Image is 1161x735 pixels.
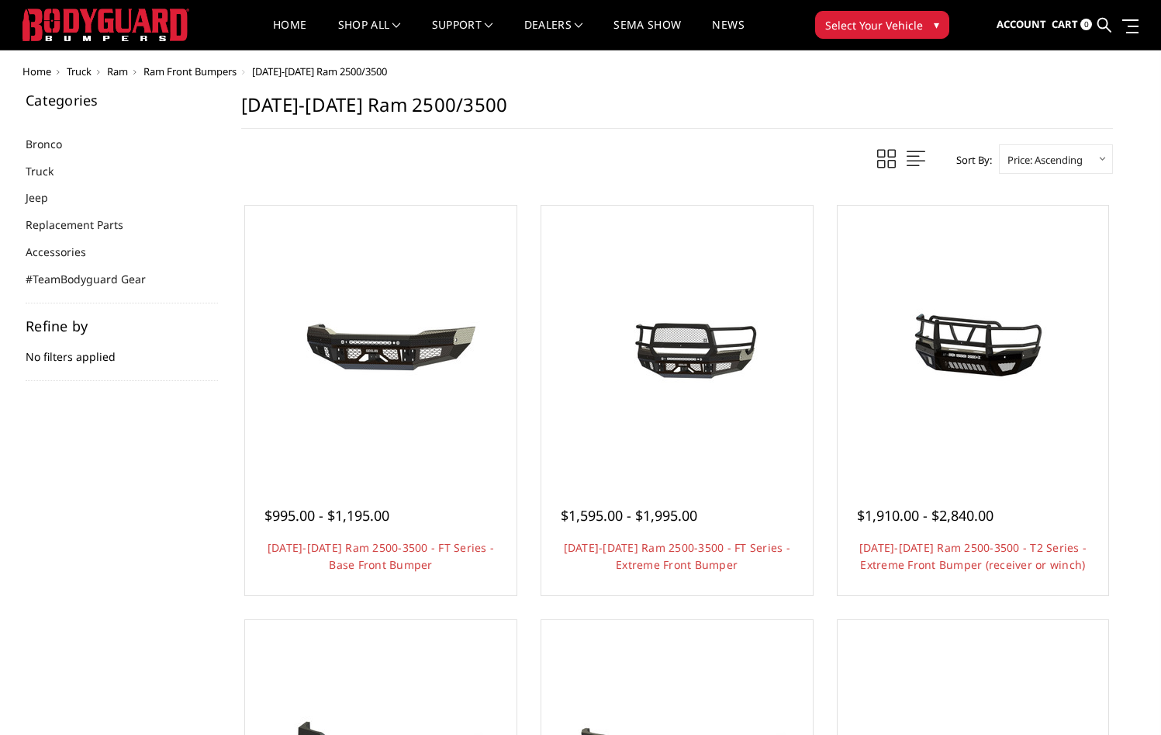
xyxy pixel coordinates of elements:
h5: Categories [26,93,218,107]
label: Sort By: [948,148,992,172]
a: 2019-2025 Ram 2500-3500 - FT Series - Base Front Bumper [249,210,513,473]
a: shop all [338,19,401,50]
a: Cart 0 [1052,4,1092,46]
h1: [DATE]-[DATE] Ram 2500/3500 [241,93,1113,129]
div: No filters applied [26,319,218,381]
a: Home [22,64,51,78]
img: BODYGUARD BUMPERS [22,9,189,41]
a: Truck [26,163,73,179]
a: #TeamBodyguard Gear [26,271,165,287]
span: $995.00 - $1,195.00 [264,506,389,525]
span: $1,910.00 - $2,840.00 [857,506,993,525]
a: Support [432,19,493,50]
a: Ram Front Bumpers [143,64,237,78]
a: News [712,19,744,50]
a: Home [273,19,306,50]
a: Jeep [26,189,67,206]
a: Dealers [524,19,583,50]
span: ▾ [934,16,939,33]
a: Replacement Parts [26,217,143,233]
a: 2019-2025 Ram 2500-3500 - T2 Series - Extreme Front Bumper (receiver or winch) 2019-2025 Ram 2500... [841,210,1105,473]
span: Account [997,17,1046,31]
a: SEMA Show [613,19,681,50]
a: Accessories [26,244,105,260]
a: Account [997,4,1046,46]
span: Select Your Vehicle [825,17,923,33]
span: $1,595.00 - $1,995.00 [561,506,697,525]
span: 0 [1080,19,1092,30]
a: Truck [67,64,92,78]
a: Bronco [26,136,81,152]
h5: Refine by [26,319,218,333]
a: 2019-2025 Ram 2500-3500 - FT Series - Extreme Front Bumper 2019-2025 Ram 2500-3500 - FT Series - ... [545,210,809,473]
a: [DATE]-[DATE] Ram 2500-3500 - FT Series - Base Front Bumper [268,540,494,572]
img: 2019-2025 Ram 2500-3500 - T2 Series - Extreme Front Bumper (receiver or winch) [848,283,1097,400]
img: 2019-2025 Ram 2500-3500 - FT Series - Base Front Bumper [257,283,505,400]
span: [DATE]-[DATE] Ram 2500/3500 [252,64,387,78]
span: Cart [1052,17,1078,31]
a: Ram [107,64,128,78]
button: Select Your Vehicle [815,11,949,39]
a: [DATE]-[DATE] Ram 2500-3500 - T2 Series - Extreme Front Bumper (receiver or winch) [859,540,1087,572]
a: [DATE]-[DATE] Ram 2500-3500 - FT Series - Extreme Front Bumper [564,540,790,572]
